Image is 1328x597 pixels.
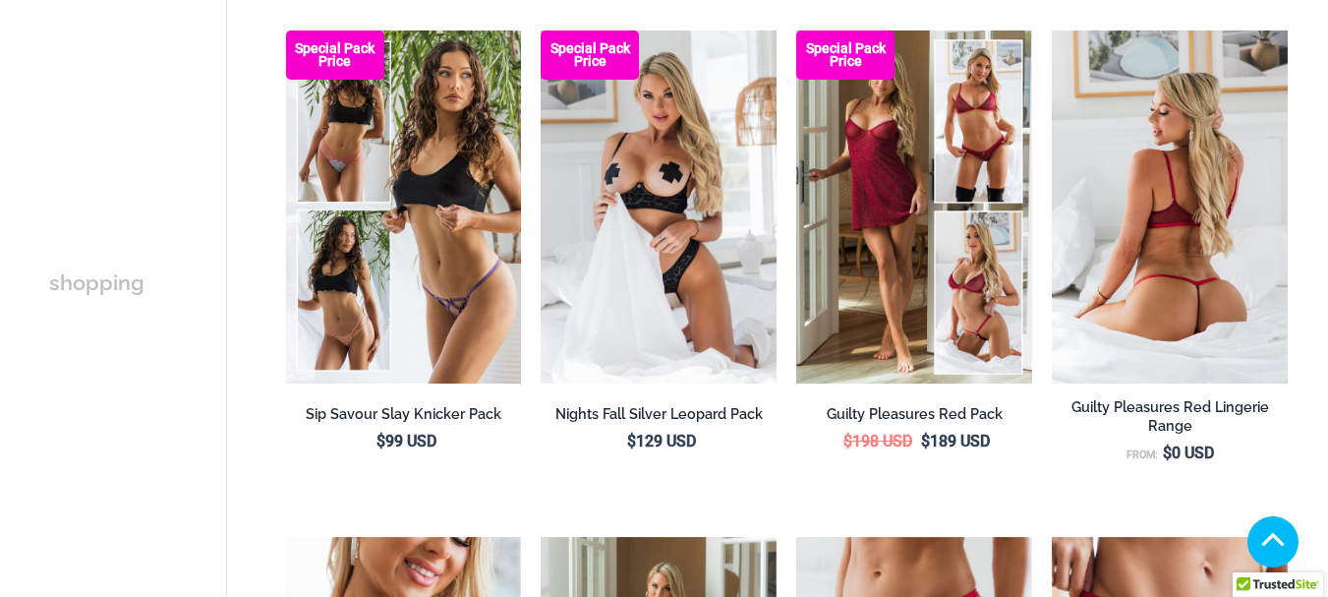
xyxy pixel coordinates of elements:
[843,432,852,450] span: $
[376,432,436,450] bdi: 99 USD
[1052,30,1288,385] img: Guilty Pleasures Red 1045 Bra 689 Micro 06
[796,42,895,68] b: Special Pack Price
[376,432,385,450] span: $
[286,405,522,431] a: Sip Savour Slay Knicker Pack
[1163,444,1172,462] span: $
[843,432,912,450] bdi: 198 USD
[627,432,636,450] span: $
[1052,30,1288,385] a: Guilty Pleasures Red 1045 Bra 689 Micro 05Guilty Pleasures Red 1045 Bra 689 Micro 06Guilty Pleasu...
[796,405,1032,424] h2: Guilty Pleasures Red Pack
[286,30,522,385] a: Collection Pack (9) Collection Pack b (5)Collection Pack b (5)
[286,30,522,385] img: Collection Pack (9)
[1052,398,1288,443] a: Guilty Pleasures Red Lingerie Range
[796,30,1032,385] a: Guilty Pleasures Red Collection Pack F Guilty Pleasures Red Collection Pack BGuilty Pleasures Red...
[541,42,639,68] b: Special Pack Price
[541,30,777,385] img: Nights Fall Silver Leopard 1036 Bra 6046 Thong 09v2
[796,30,1032,385] img: Guilty Pleasures Red Collection Pack F
[796,405,1032,431] a: Guilty Pleasures Red Pack
[541,405,777,424] h2: Nights Fall Silver Leopard Pack
[921,432,930,450] span: $
[1052,398,1288,435] h2: Guilty Pleasures Red Lingerie Range
[1126,448,1158,461] span: From:
[541,30,777,385] a: Nights Fall Silver Leopard 1036 Bra 6046 Thong 09v2 Nights Fall Silver Leopard 1036 Bra 6046 Thon...
[627,432,696,450] bdi: 129 USD
[1163,444,1214,462] bdi: 0 USD
[541,405,777,431] a: Nights Fall Silver Leopard Pack
[921,432,990,450] bdi: 189 USD
[286,42,384,68] b: Special Pack Price
[286,405,522,424] h2: Sip Savour Slay Knicker Pack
